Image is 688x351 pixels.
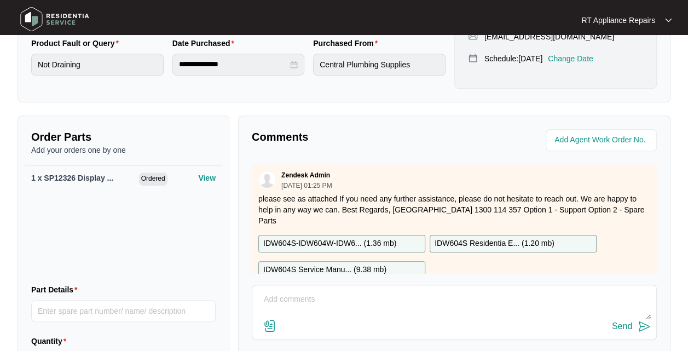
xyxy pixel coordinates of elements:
[31,284,82,295] label: Part Details
[263,238,396,250] p: IDW604S-IDW604W-IDW6... ( 1.36 mb )
[554,134,650,147] input: Add Agent Work Order No.
[31,300,216,322] input: Part Details
[252,129,447,145] p: Comments
[172,38,239,49] label: Date Purchased
[484,53,542,64] p: Schedule: [DATE]
[612,321,632,331] div: Send
[263,319,276,332] img: file-attachment-doc.svg
[548,53,593,64] p: Change Date
[612,319,651,334] button: Send
[259,171,275,188] img: user.svg
[31,336,71,347] label: Quantity
[435,238,554,250] p: IDW604S Residentia E... ( 1.20 mb )
[31,145,216,156] p: Add your orders one by one
[581,15,655,26] p: RT Appliance Repairs
[16,3,93,36] img: residentia service logo
[313,54,446,76] input: Purchased From
[281,171,330,180] p: Zendesk Admin
[31,174,113,182] span: 1 x SP12326 Display ...
[313,38,382,49] label: Purchased From
[468,53,478,63] img: map-pin
[263,264,386,276] p: IDW604S Service Manu... ( 9.38 mb )
[258,193,650,226] p: please see as attached If you need any further assistance, please do not hesitate to reach out. W...
[665,18,672,23] img: dropdown arrow
[31,54,164,76] input: Product Fault or Query
[638,320,651,333] img: send-icon.svg
[281,182,332,189] p: [DATE] 01:25 PM
[31,129,216,145] p: Order Parts
[179,59,288,70] input: Date Purchased
[198,172,216,183] p: View
[139,172,167,186] span: Ordered
[31,38,123,49] label: Product Fault or Query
